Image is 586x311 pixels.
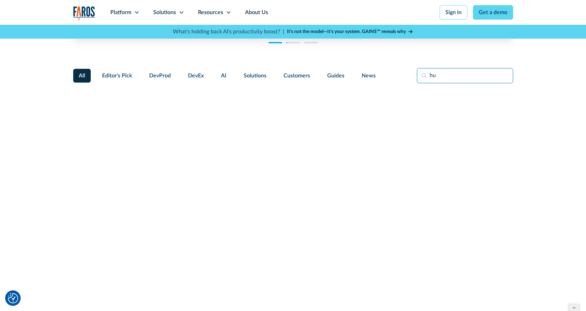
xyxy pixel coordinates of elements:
span: News [362,72,376,80]
strong: It’s not the model—it’s your system. GAINS™ reveals why [287,29,406,34]
span: Customers [284,72,310,80]
div: Platform [110,8,131,17]
a: Sign in [440,5,467,20]
input: Search resources [417,68,513,83]
div: Resources [198,8,223,17]
span: Editor's Pick [102,72,132,80]
div: Solutions [153,8,176,17]
span: Solutions [244,72,266,80]
img: Logo of the analytics and reporting company Faros. [73,6,95,20]
p: What's holding back AI's productivity boost? | [173,28,284,36]
span: DevEx [188,72,204,80]
span: AI [221,72,226,80]
span: Guides [327,72,344,80]
a: home [73,6,95,20]
form: Filter Form [73,68,513,83]
img: Revisit consent button [8,293,18,303]
span: All [79,72,85,80]
a: It’s not the model—it’s your system. GAINS™ reveals why [287,28,413,35]
a: Get a demo [473,5,513,20]
button: Cookie Settings [8,293,18,303]
span: DevProd [149,72,171,80]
